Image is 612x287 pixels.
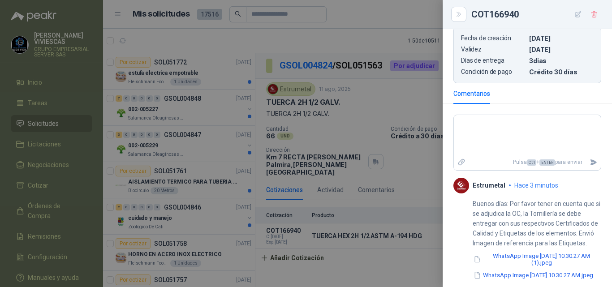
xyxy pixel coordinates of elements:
[473,182,505,189] p: Estrumetal
[461,34,526,42] p: Fecha de creación
[539,159,555,166] span: ENTER
[453,89,490,99] div: Comentarios
[473,270,594,280] button: WhatsApp Image [DATE] 10.30.27 AM.jpeg
[453,178,469,193] img: Company Logo
[469,154,586,170] p: Pulsa + para enviar
[461,68,526,76] p: Condición de pago
[514,182,558,189] span: hace 3 minutos
[471,7,601,21] div: COT166940
[529,34,594,42] p: [DATE]
[461,46,526,53] p: Validez
[529,57,594,64] p: 3 dias
[453,9,464,20] button: Close
[473,252,601,267] button: WhatsApp Image [DATE] 10.30.27 AM (1).jpeg
[461,57,526,64] p: Días de entrega
[527,159,536,166] span: Ctrl
[529,68,594,76] p: Crédito 30 días
[473,199,601,248] p: Buenos días: Por favor tener en cuenta que si se adjudica la OC, la Tornillería se debe entregar ...
[529,46,594,53] p: [DATE]
[586,154,601,170] button: Enviar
